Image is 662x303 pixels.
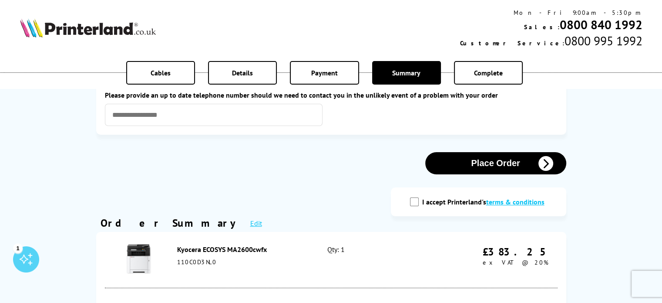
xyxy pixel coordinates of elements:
a: modal_tc [486,197,544,206]
span: ex VAT @ 20% [483,259,548,266]
label: I accept Printerland's [422,197,549,206]
div: Kyocera ECOSYS MA2600cwfx [177,245,309,254]
img: Printerland Logo [20,18,156,37]
div: £383.25 [483,245,553,259]
span: Cables [151,68,171,77]
div: Mon - Fri 9:00am - 5:30pm [460,9,642,17]
div: Qty: 1 [327,245,417,275]
span: Payment [311,68,338,77]
button: Place Order [425,152,566,174]
span: Details [232,68,253,77]
span: Customer Service: [460,39,564,47]
a: Edit [250,219,262,228]
img: Kyocera ECOSYS MA2600cwfx [124,244,154,274]
div: Order Summary [101,216,242,230]
span: Complete [474,68,503,77]
label: Please provide an up to date telephone number should we need to contact you in the unlikely event... [105,91,558,99]
div: 110C0D3NL0 [177,258,309,266]
div: 1 [13,243,23,253]
span: 0800 995 1992 [564,33,642,49]
span: Sales: [524,23,559,31]
span: Summary [392,68,420,77]
a: 0800 840 1992 [559,17,642,33]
